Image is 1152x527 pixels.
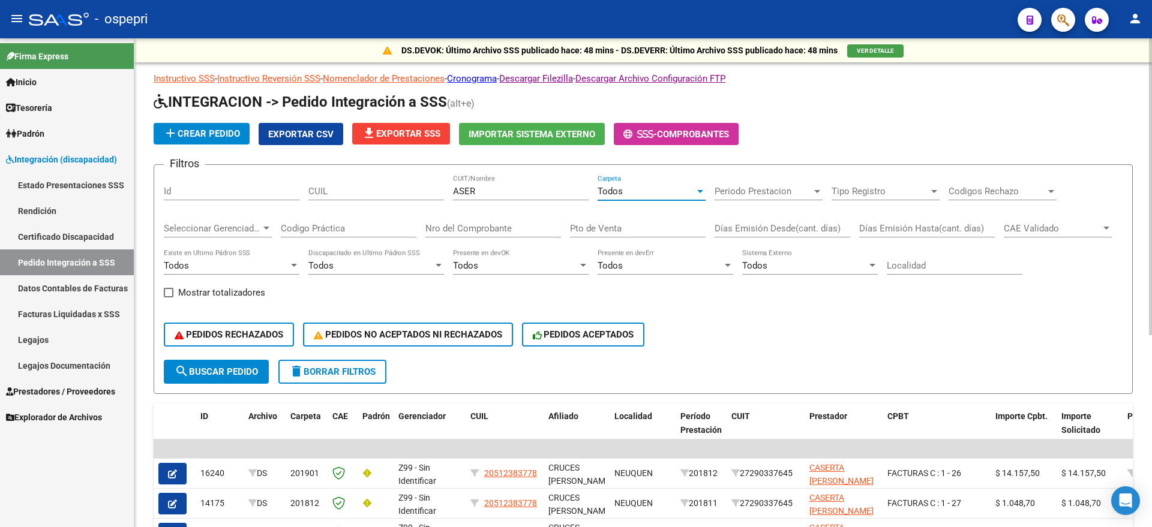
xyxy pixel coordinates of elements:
div: DS [248,496,281,510]
span: Periodo Prestacion [715,186,812,197]
span: 201901 [290,468,319,478]
span: CASERTA [PERSON_NAME] [809,463,874,486]
span: Localidad [614,411,652,421]
a: Cronograma [447,73,497,84]
button: Exportar CSV [259,123,343,145]
mat-icon: person [1128,11,1142,26]
p: - - - - - [154,72,1133,85]
button: Importar Sistema Externo [459,123,605,145]
div: DS [248,466,281,480]
span: Importe Cpbt. [995,411,1048,421]
span: Borrar Filtros [289,366,376,377]
datatable-header-cell: Padrón [358,403,394,456]
datatable-header-cell: ID [196,403,244,456]
button: VER DETALLE [847,44,904,58]
span: Inicio [6,76,37,89]
span: Todos [598,260,623,271]
span: PEDIDOS RECHAZADOS [175,329,283,340]
span: Exportar SSS [362,128,440,139]
span: Prestador [809,411,847,421]
span: Firma Express [6,50,68,63]
span: Padrón [6,127,44,140]
button: Borrar Filtros [278,360,386,384]
mat-icon: delete [289,364,304,378]
mat-icon: menu [10,11,24,26]
mat-icon: file_download [362,126,376,140]
mat-icon: search [175,364,189,378]
div: 201811 [680,496,722,510]
datatable-header-cell: Localidad [610,403,676,456]
datatable-header-cell: CUIL [466,403,544,456]
div: Open Intercom Messenger [1111,486,1140,515]
span: Codigos Rechazo [949,186,1046,197]
datatable-header-cell: Importe Solicitado [1057,403,1123,456]
div: 14175 [200,496,239,510]
button: -Comprobantes [614,123,739,145]
span: Exportar CSV [268,129,334,140]
span: Archivo [248,411,277,421]
h3: Filtros [164,155,205,172]
datatable-header-cell: Importe Cpbt. [991,403,1057,456]
span: Prestadores / Proveedores [6,385,115,398]
span: Importe Solicitado [1061,411,1100,435]
button: Buscar Pedido [164,360,269,384]
span: Z99 - Sin Identificar [398,493,436,516]
span: Buscar Pedido [175,366,258,377]
a: Descargar Filezilla [499,73,573,84]
button: PEDIDOS RECHAZADOS [164,323,294,347]
span: $ 14.157,50 [1061,468,1106,478]
span: INTEGRACION -> Pedido Integración a SSS [154,94,447,110]
a: Instructivo SSS [154,73,215,84]
datatable-header-cell: Gerenciador [394,403,466,456]
datatable-header-cell: Período Prestación [676,403,727,456]
span: Integración (discapacidad) [6,153,117,166]
span: CPBT [887,411,909,421]
span: Tipo Registro [832,186,929,197]
span: Z99 - Sin Identificar [398,463,436,486]
span: Importar Sistema Externo [469,129,595,140]
span: - ospepri [95,6,148,32]
span: Tesorería [6,101,52,115]
span: CAE Validado [1004,223,1101,234]
div: 27290337645 [731,496,800,510]
span: CAE [332,411,348,421]
span: Gerenciador [398,411,446,421]
datatable-header-cell: Afiliado [544,403,610,456]
button: Crear Pedido [154,123,250,144]
div: 27290337645 [731,466,800,480]
a: Descargar Archivo Configuración FTP [575,73,725,84]
span: Mostrar totalizadores [178,285,265,300]
a: Instructivo Reversión SSS [217,73,320,84]
datatable-header-cell: CAE [328,403,358,456]
button: Exportar SSS [352,123,450,144]
datatable-header-cell: CPBT [883,403,991,456]
a: Nomenclador de Prestaciones [323,73,445,84]
span: - [623,129,657,140]
span: $ 14.157,50 [995,468,1040,478]
div: FACTURAS C : 1 - 26 [887,466,986,480]
span: Crear Pedido [163,128,240,139]
span: CUIL [470,411,488,421]
span: Seleccionar Gerenciador [164,223,261,234]
span: Todos [453,260,478,271]
span: Afiliado [548,411,578,421]
button: PEDIDOS ACEPTADOS [522,323,645,347]
span: Todos [742,260,767,271]
span: Padrón [362,411,390,421]
mat-icon: add [163,126,178,140]
span: PEDIDOS NO ACEPTADOS NI RECHAZADOS [314,329,502,340]
span: Todos [164,260,189,271]
span: CUIT [731,411,750,421]
span: Período Prestación [680,411,722,435]
span: ID [200,411,208,421]
span: 201812 [290,498,319,508]
span: NEUQUEN [614,498,653,508]
span: 20512383778 [484,468,537,478]
span: Todos [308,260,334,271]
span: Explorador de Archivos [6,411,102,424]
span: VER DETALLE [857,47,894,54]
button: PEDIDOS NO ACEPTADOS NI RECHAZADOS [303,323,513,347]
span: Todos [598,186,623,197]
span: (alt+e) [447,98,475,109]
span: PEDIDOS ACEPTADOS [533,329,634,340]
